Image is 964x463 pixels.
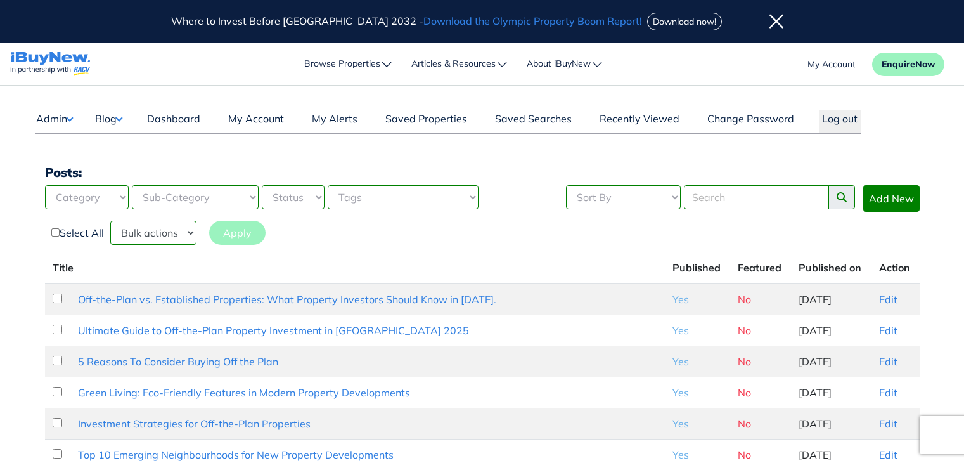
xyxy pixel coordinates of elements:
a: Dashboard [144,111,203,133]
a: 5 Reasons To Consider Buying Off the Plan [78,355,278,368]
button: EnquireNow [872,53,944,76]
button: search posts [828,185,855,209]
td: No [730,408,791,440]
a: My Account [225,111,287,133]
button: Download now! [647,13,722,30]
td: [DATE] [791,315,871,346]
button: Blog [94,110,122,127]
button: Log out [819,110,861,133]
a: Investment Strategies for Off-the-Plan Properties [78,417,311,430]
td: [DATE] [791,377,871,408]
a: Edit [879,324,897,337]
td: Yes [665,284,730,315]
button: Apply [209,221,266,245]
td: Yes [665,377,730,408]
th: Published on [791,252,871,284]
td: Yes [665,408,730,440]
input: Search [684,185,829,209]
h3: Posts: [45,164,920,180]
td: No [730,315,791,346]
th: Published [665,252,730,284]
td: [DATE] [791,346,871,377]
input: Select All [51,228,60,237]
th: Featured [730,252,791,284]
span: Where to Invest Before [GEOGRAPHIC_DATA] 2032 - [171,15,645,27]
a: Green Living: Eco-Friendly Features in Modern Property Developments [78,386,410,399]
a: navigations [10,49,91,80]
a: Edit [879,355,897,368]
a: Saved Properties [382,111,470,133]
a: My Alerts [309,111,361,133]
th: Title [45,252,665,284]
td: Yes [665,315,730,346]
a: Ultimate Guide to Off-the-Plan Property Investment in [GEOGRAPHIC_DATA] 2025 [78,324,469,337]
a: Edit [879,386,897,399]
a: Recently Viewed [596,111,683,133]
span: Download the Olympic Property Boom Report! [423,15,642,27]
td: Yes [665,346,730,377]
a: Add New [863,185,920,212]
span: Now [915,58,935,70]
td: No [730,377,791,408]
a: Edit [879,417,897,430]
button: Admin [35,110,73,127]
td: No [730,346,791,377]
a: Edit [879,448,897,461]
label: Select All [51,225,104,240]
a: Change Password [704,111,797,133]
th: Action [871,252,919,284]
img: logo [10,52,91,77]
a: account [807,58,856,71]
a: Top 10 Emerging Neighbourhoods for New Property Developments [78,448,394,461]
td: [DATE] [791,408,871,440]
a: Saved Searches [492,111,575,133]
td: No [730,284,791,315]
a: Edit [879,293,897,306]
a: Off-the-Plan vs. Established Properties: What Property Investors Should Know in [DATE]. [78,293,496,306]
td: [DATE] [791,284,871,315]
